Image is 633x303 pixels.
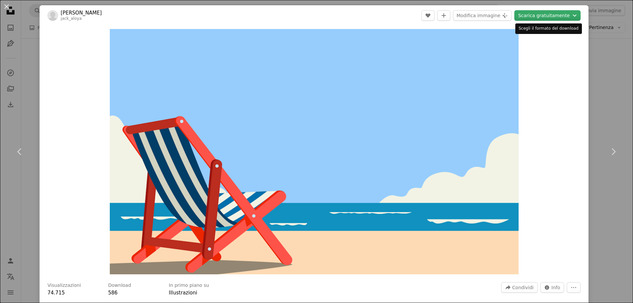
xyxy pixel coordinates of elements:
span: Info [552,283,560,292]
a: [PERSON_NAME] [61,10,102,16]
button: Ingrandisci questa immagine [110,29,519,274]
button: Scegli il formato del download [514,10,581,21]
a: Illustrazioni [169,290,197,296]
span: 586 [108,290,118,296]
div: Scegli il formato del download [515,23,582,34]
h3: Download [108,282,131,289]
button: Aggiungi alla Collezione [437,10,450,21]
a: Avanti [593,120,633,183]
span: Condividi [512,283,534,292]
button: Modifica immagine [453,10,512,21]
h3: In primo piano su [169,282,209,289]
button: Statistiche su questa immagine [540,282,564,293]
button: Altre azioni [567,282,581,293]
button: Mi piace [421,10,435,21]
img: Vai al profilo di Yusuf Saibani [47,10,58,21]
span: 74.715 [47,290,65,296]
a: jack_aloya [61,16,82,21]
img: Una sedia a sdraio attende il relax estivo. [110,29,519,274]
button: Condividi questa immagine [501,282,538,293]
h3: Visualizzazioni [47,282,81,289]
